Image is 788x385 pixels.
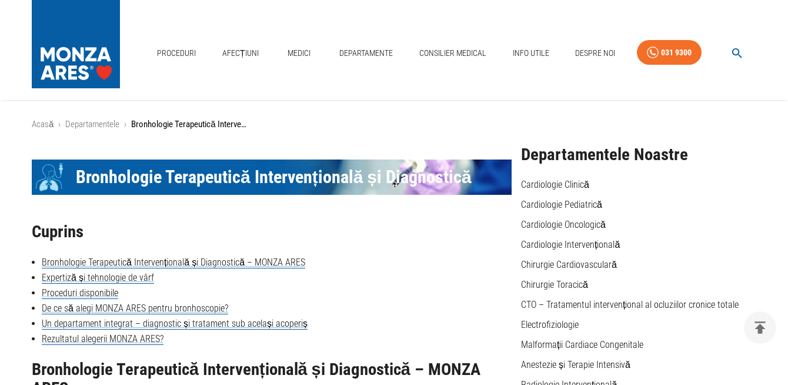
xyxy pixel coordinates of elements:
[521,179,589,190] a: Cardiologie Clinică
[280,41,318,65] a: Medici
[32,160,67,195] div: Icon
[521,319,579,330] a: Electrofiziologie
[521,259,617,270] a: Chirurgie Cardiovasculară
[521,145,756,164] h2: Departamentele Noastre
[521,359,630,370] a: Anestezie și Terapie Intensivă
[335,41,398,65] a: Departamente
[65,119,119,130] a: Departamentele
[32,119,54,130] a: Acasă
[42,287,118,299] a: Proceduri disponibile
[218,41,263,65] a: Afecțiuni
[124,118,126,131] li: ›
[508,41,554,65] a: Info Utile
[521,299,739,310] a: CTO – Tratamentul intervențional al ocluziilor cronice totale
[42,303,228,314] a: De ce să alegi MONZA ARES pentru bronhoscopie?
[42,333,163,345] a: Rezultatul alegerii MONZA ARES?
[521,279,588,290] a: Chirurgie Toracică
[415,41,491,65] a: Consilier Medical
[42,257,305,268] a: Bronhologie Terapeutică Intervențională și Diagnostică – MONZA ARES
[42,272,154,284] a: Expertiză și tehnologie de vârf
[521,199,602,210] a: Cardiologie Pediatrică
[661,45,692,60] div: 031 9300
[152,41,201,65] a: Proceduri
[521,219,606,230] a: Cardiologie Oncologică
[32,223,512,241] h2: Cuprins
[521,239,620,250] a: Cardiologie Intervențională
[744,311,776,344] button: delete
[637,40,702,65] a: 031 9300
[76,166,472,188] span: Bronhologie Terapeutică Intervențională și Diagnostică
[32,118,756,131] nav: breadcrumb
[58,118,61,131] li: ›
[521,339,643,350] a: Malformații Cardiace Congenitale
[131,118,249,131] p: Bronhologie Terapeutică Intervențională și Diagnostică
[570,41,620,65] a: Despre Noi
[42,318,308,330] a: Un departament integrat – diagnostic și tratament sub același acoperiș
